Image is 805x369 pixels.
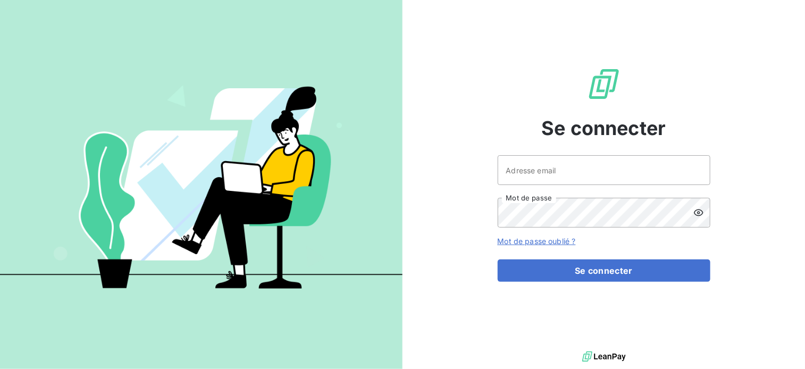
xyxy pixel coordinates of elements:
[587,67,621,101] img: Logo LeanPay
[498,259,710,282] button: Se connecter
[582,349,626,365] img: logo
[542,114,666,142] span: Se connecter
[498,237,576,246] a: Mot de passe oublié ?
[498,155,710,185] input: placeholder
